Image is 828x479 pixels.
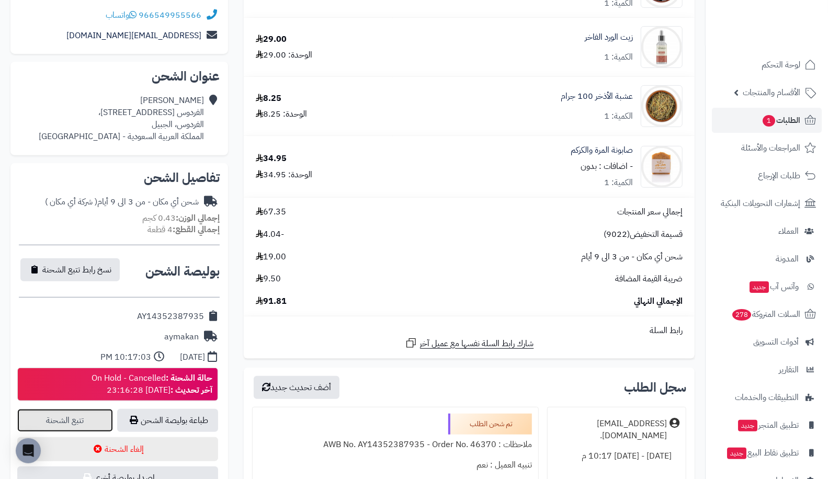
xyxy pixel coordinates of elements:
span: 9.50 [256,273,281,285]
div: الكمية: 1 [604,110,633,122]
img: 1693553536-Camel%20Grass-90x90.jpg [641,85,682,127]
div: 10:17:03 PM [100,351,151,363]
span: شحن أي مكان - من 3 الى 9 أيام [581,251,683,263]
div: رابط السلة [248,325,690,337]
span: إشعارات التحويلات البنكية [721,196,800,211]
div: [PERSON_NAME] الفردوس [STREET_ADDRESS]، الفردوس، الجبيل المملكة العربية السعودية - [GEOGRAPHIC_DATA] [39,95,204,142]
span: السلات المتروكة [731,307,800,322]
a: [EMAIL_ADDRESS][DOMAIN_NAME] [66,29,201,42]
h2: عنوان الشحن [19,70,220,83]
div: الوحدة: 29.00 [256,49,312,61]
a: 966549955566 [139,9,201,21]
a: العملاء [712,219,822,244]
span: جديد [727,448,746,459]
div: AY14352387935 [137,311,204,323]
span: الأقسام والمنتجات [743,85,800,100]
span: وآتس آب [748,279,799,294]
button: نسخ رابط تتبع الشحنة [20,258,120,281]
div: ملاحظات : AWB No. AY14352387935 - Order No. 46370 [259,435,532,455]
div: تنبيه العميل : نعم [259,455,532,475]
span: ( شركة أي مكان ) [45,196,97,208]
strong: آخر تحديث : [171,384,212,396]
div: Open Intercom Messenger [16,438,41,463]
strong: إجمالي الوزن: [176,212,220,224]
span: ضريبة القيمة المضافة [615,273,683,285]
strong: إجمالي القطع: [173,223,220,236]
small: 4 قطعة [148,223,220,236]
a: عشبة الأذخر 100 جرام [561,90,633,102]
a: الطلبات1 [712,108,822,133]
a: تطبيق المتجرجديد [712,413,822,438]
div: 34.95 [256,153,287,165]
a: طلبات الإرجاع [712,163,822,188]
span: المدونة [776,252,799,266]
img: 1735843653-Myrrh%20and%20Turmeric%20Soap%201-90x90.jpg [641,146,682,188]
a: طباعة بوليصة الشحن [117,409,218,432]
h2: بوليصة الشحن [145,265,220,278]
button: أضف تحديث جديد [254,376,339,399]
span: إجمالي سعر المنتجات [617,206,683,218]
span: قسيمة التخفيض(9022) [604,229,683,241]
a: تطبيق نقاط البيعجديد [712,440,822,465]
h2: تفاصيل الشحن [19,172,220,184]
button: إلغاء الشحنة [17,437,218,461]
span: تطبيق نقاط البيع [726,446,799,460]
a: زيت الورد الفاخر [585,31,633,43]
div: [DATE] - [DATE] 10:17 م [554,446,679,466]
div: [EMAIL_ADDRESS][DOMAIN_NAME]. [554,418,667,442]
a: إشعارات التحويلات البنكية [712,191,822,216]
span: 1 [763,115,775,127]
div: شحن أي مكان - من 3 الى 9 أيام [45,196,199,208]
a: تتبع الشحنة [17,409,113,432]
small: - اضافات : بدون [581,160,633,173]
span: أدوات التسويق [753,335,799,349]
strong: حالة الشحنة : [166,372,212,384]
span: لوحة التحكم [762,58,800,72]
a: شارك رابط السلة نفسها مع عميل آخر [405,337,534,350]
div: تم شحن الطلب [448,414,532,435]
span: شارك رابط السلة نفسها مع عميل آخر [420,338,534,350]
span: العملاء [778,224,799,238]
h3: سجل الطلب [624,381,686,394]
a: السلات المتروكة278 [712,302,822,327]
span: طلبات الإرجاع [758,168,800,183]
img: logo-2.png [757,26,818,48]
span: جديد [738,420,757,431]
span: الإجمالي النهائي [634,295,683,307]
span: 91.81 [256,295,287,307]
div: [DATE] [180,351,205,363]
span: 278 [732,309,752,321]
a: المراجعات والأسئلة [712,135,822,161]
div: 8.25 [256,93,281,105]
div: الوحدة: 8.25 [256,108,307,120]
div: On Hold - Cancelled [DATE] 23:16:28 [92,372,212,396]
a: وآتس آبجديد [712,274,822,299]
a: لوحة التحكم [712,52,822,77]
a: التقارير [712,357,822,382]
img: 1690433571-Rose%20Oil%20-%20Web-90x90.jpg [641,26,682,68]
div: الكمية: 1 [604,51,633,63]
span: التقارير [779,362,799,377]
span: جديد [750,281,769,293]
div: aymakan [164,331,199,343]
span: الطلبات [762,113,800,128]
span: 19.00 [256,251,286,263]
a: التطبيقات والخدمات [712,385,822,410]
a: أدوات التسويق [712,329,822,355]
span: المراجعات والأسئلة [741,141,800,155]
a: المدونة [712,246,822,271]
span: 67.35 [256,206,286,218]
span: تطبيق المتجر [737,418,799,432]
small: 0.43 كجم [142,212,220,224]
span: التطبيقات والخدمات [735,390,799,405]
div: 29.00 [256,33,287,45]
div: الوحدة: 34.95 [256,169,312,181]
span: -4.04 [256,229,284,241]
a: صابونة المرة والكركم [571,144,633,156]
a: واتساب [106,9,137,21]
span: نسخ رابط تتبع الشحنة [42,264,111,276]
div: الكمية: 1 [604,177,633,189]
